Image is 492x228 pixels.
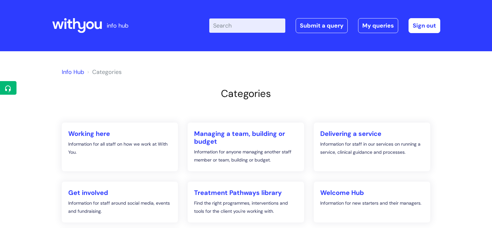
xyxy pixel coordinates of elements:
p: Information for new starters and their managers. [320,199,424,207]
a: Treatment Pathways library Find the right programmes, interventions and tools for the client you'... [188,182,304,222]
h2: Welcome Hub [320,189,424,197]
a: Submit a query [296,18,348,33]
h2: Managing a team, building or budget [194,130,298,145]
a: Welcome Hub Information for new starters and their managers. [314,182,430,222]
p: info hub [107,20,128,31]
h2: Get involved [68,189,172,197]
li: Solution home [86,67,122,77]
h2: Working here [68,130,172,138]
p: Information for all staff on how we work at With You. [68,140,172,156]
a: Managing a team, building or budget Information for anyone managing another staff member or team,... [188,123,304,171]
h2: Categories [62,88,431,100]
p: Find the right programmes, interventions and tools for the client you're working with. [194,199,298,215]
h2: Treatment Pathways library [194,189,298,197]
a: Working here Information for all staff on how we work at With You. [62,123,178,171]
p: Information for staff in our services on running a service, clinical guidance and processes. [320,140,424,156]
h2: Delivering a service [320,130,424,138]
div: | - [209,18,440,33]
a: Delivering a service Information for staff in our services on running a service, clinical guidanc... [314,123,430,171]
a: Sign out [409,18,440,33]
p: Information for staff around social media, events and fundraising. [68,199,172,215]
a: My queries [358,18,398,33]
input: Search [209,18,285,33]
a: Get involved Information for staff around social media, events and fundraising. [62,182,178,222]
p: Information for anyone managing another staff member or team, building or budget. [194,148,298,164]
a: Info Hub [62,68,84,76]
